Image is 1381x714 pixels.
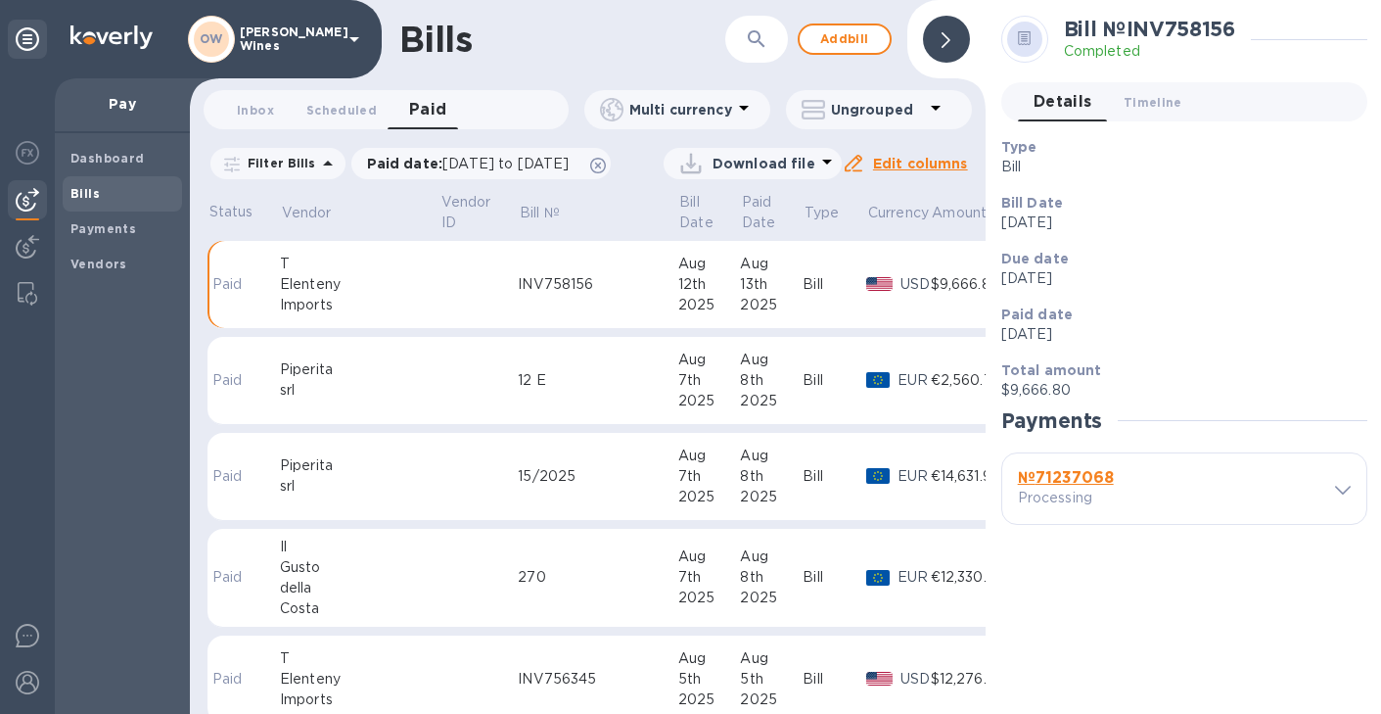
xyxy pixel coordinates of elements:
[740,466,803,487] div: 8th
[1001,213,1352,233] p: [DATE]
[1018,488,1167,508] p: Processing
[212,370,250,391] p: Paid
[713,154,815,173] p: Download file
[1001,157,1352,177] p: Bill
[932,203,1012,223] span: Amount
[678,466,741,487] div: 7th
[740,391,803,411] div: 2025
[803,466,866,487] div: Bill
[280,648,439,669] div: T
[678,567,741,588] div: 7th
[409,96,447,123] span: Paid
[678,350,741,370] div: Aug
[280,557,439,578] div: Gusto
[740,295,803,315] div: 2025
[742,192,776,233] p: Paid Date
[280,359,439,380] div: Piperita
[678,391,741,411] div: 2025
[678,446,741,466] div: Aug
[873,156,968,171] u: Edit columns
[740,690,803,710] div: 2025
[678,669,741,690] div: 5th
[1001,408,1103,433] h2: Payments
[931,274,1014,295] div: $9,666.80
[931,567,1014,588] div: €12,330.24
[1001,268,1352,289] p: [DATE]
[803,274,866,295] div: Bill
[678,648,741,669] div: Aug
[518,274,677,295] div: INV758156
[740,274,803,295] div: 13th
[1124,92,1182,113] span: Timeline
[678,487,741,507] div: 2025
[932,203,987,223] p: Amount
[282,203,357,223] span: Vendor
[1001,139,1037,155] b: Type
[240,155,316,171] p: Filter Bills
[212,466,250,487] p: Paid
[280,690,439,710] div: Imports
[679,192,714,233] p: Bill Date
[740,487,803,507] div: 2025
[1001,307,1073,322] b: Paid date
[679,192,739,233] span: Bill Date
[367,154,579,173] p: Paid date :
[742,192,802,233] span: Paid Date
[931,669,1014,690] div: $12,276.30
[1001,324,1352,345] p: [DATE]
[798,24,892,55] button: Addbill
[678,295,741,315] div: 2025
[740,446,803,466] div: Aug
[399,19,472,60] h1: Bills
[70,257,127,271] b: Vendors
[1064,17,1235,41] h2: Bill № INV758156
[280,254,439,274] div: T
[442,156,569,171] span: [DATE] to [DATE]
[678,690,741,710] div: 2025
[678,274,741,295] div: 12th
[1001,362,1102,378] b: Total amount
[212,567,250,588] p: Paid
[740,648,803,669] div: Aug
[441,192,491,233] p: Vendor ID
[678,370,741,391] div: 7th
[200,31,223,46] b: OW
[803,669,866,690] div: Bill
[8,20,47,59] div: Unpin categories
[280,295,439,315] div: Imports
[280,455,439,476] div: Piperita
[518,669,677,690] div: INV756345
[740,588,803,608] div: 2025
[740,669,803,690] div: 5th
[520,203,585,223] span: Bill №
[1001,380,1352,401] p: $9,666.80
[518,567,677,588] div: 270
[900,669,931,690] p: USD
[70,151,145,166] b: Dashboard
[868,203,929,223] p: Currency
[280,274,439,295] div: Elenteny
[831,100,924,119] p: Ungrouped
[805,203,840,223] p: Type
[1018,468,1114,487] b: № 71237068
[16,141,39,165] img: Foreign exchange
[678,588,741,608] div: 2025
[351,148,612,179] div: Paid date:[DATE] to [DATE]
[740,370,803,391] div: 8th
[518,370,677,391] div: 12 E
[805,203,865,223] span: Type
[1001,251,1069,266] b: Due date
[629,100,732,119] p: Multi currency
[70,94,174,114] p: Pay
[900,274,931,295] p: USD
[70,25,153,49] img: Logo
[803,567,866,588] div: Bill
[240,25,338,53] p: [PERSON_NAME] Wines
[70,186,100,201] b: Bills
[898,567,930,588] p: EUR
[678,547,741,567] div: Aug
[898,370,930,391] p: EUR
[931,370,1014,391] div: €2,560.72
[518,466,677,487] div: 15/2025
